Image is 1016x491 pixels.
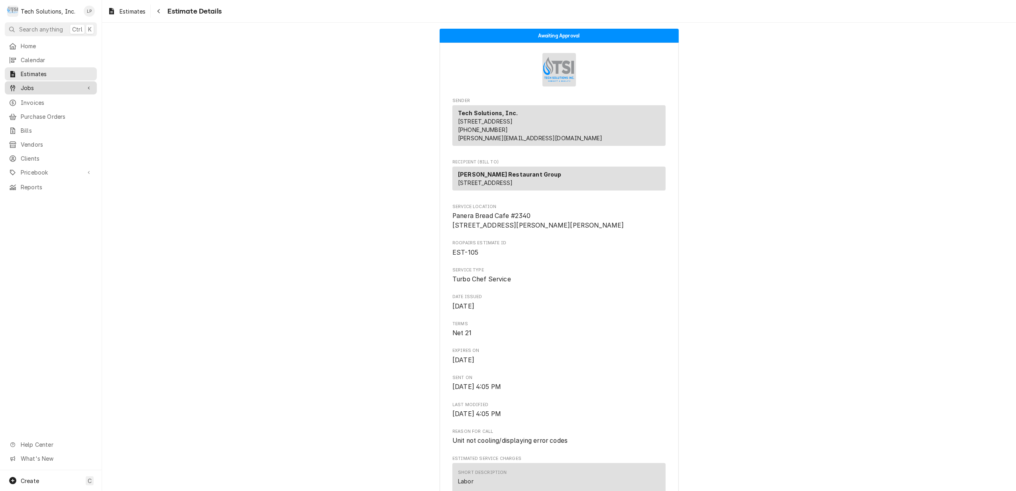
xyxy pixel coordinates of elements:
[452,167,666,191] div: Recipient (Bill To)
[452,436,666,446] span: Reason for Call
[5,124,97,137] a: Bills
[452,321,666,338] div: Terms
[452,382,666,392] span: Sent On
[452,375,666,392] div: Sent On
[21,7,75,16] div: Tech Solutions, Inc.
[5,452,97,465] a: Go to What's New
[458,469,507,485] div: Short Description
[21,454,92,463] span: What's New
[452,375,666,381] span: Sent On
[452,348,666,354] span: Expires On
[452,456,666,462] span: Estimated Service Charges
[21,126,93,135] span: Bills
[452,98,666,149] div: Estimate Sender
[452,302,474,310] span: [DATE]
[7,6,18,17] div: Tech Solutions, Inc.'s Avatar
[84,6,95,17] div: LP
[452,294,666,300] span: Date Issued
[165,6,222,17] span: Estimate Details
[452,167,666,194] div: Recipient (Bill To)
[21,98,93,107] span: Invoices
[21,84,81,92] span: Jobs
[452,240,666,246] span: Roopairs Estimate ID
[5,166,97,179] a: Go to Pricebook
[452,321,666,327] span: Terms
[452,302,666,311] span: Date Issued
[452,355,666,365] span: Expires On
[452,267,666,284] div: Service Type
[5,81,97,94] a: Go to Jobs
[452,204,666,230] div: Service Location
[452,329,472,337] span: Net 21
[21,477,39,484] span: Create
[21,168,81,177] span: Pricebook
[5,110,97,123] a: Purchase Orders
[458,469,507,476] div: Short Description
[458,477,474,485] div: Short Description
[452,409,666,419] span: Last Modified
[19,25,63,33] span: Search anything
[21,112,93,121] span: Purchase Orders
[5,96,97,109] a: Invoices
[452,383,501,391] span: [DATE] 4:05 PM
[5,438,97,451] a: Go to Help Center
[440,29,679,43] div: Status
[21,183,93,191] span: Reports
[452,402,666,419] div: Last Modified
[452,105,666,149] div: Sender
[5,39,97,53] a: Home
[5,152,97,165] a: Clients
[458,118,513,125] span: [STREET_ADDRESS]
[5,22,97,36] button: Search anythingCtrlK
[452,428,666,446] div: Reason for Call
[21,42,93,50] span: Home
[5,67,97,81] a: Estimates
[452,211,666,230] span: Service Location
[21,56,93,64] span: Calendar
[7,6,18,17] div: T
[452,267,666,273] span: Service Type
[452,328,666,338] span: Terms
[21,154,93,163] span: Clients
[452,348,666,365] div: Expires On
[21,140,93,149] span: Vendors
[152,5,165,18] button: Navigate back
[452,98,666,104] span: Sender
[21,440,92,449] span: Help Center
[458,126,508,133] a: [PHONE_NUMBER]
[452,437,568,444] span: Unit not cooling/displaying error codes
[452,294,666,311] div: Date Issued
[104,5,149,18] a: Estimates
[542,53,576,86] img: Logo
[452,275,666,284] span: Service Type
[458,135,603,141] a: [PERSON_NAME][EMAIL_ADDRESS][DOMAIN_NAME]
[452,204,666,210] span: Service Location
[120,7,145,16] span: Estimates
[452,212,624,229] span: Panera Bread Cafe #2340 [STREET_ADDRESS][PERSON_NAME][PERSON_NAME]
[458,171,562,178] strong: [PERSON_NAME] Restaurant Group
[21,70,93,78] span: Estimates
[452,410,501,418] span: [DATE] 4:05 PM
[5,181,97,194] a: Reports
[72,25,83,33] span: Ctrl
[452,159,666,165] span: Recipient (Bill To)
[452,105,666,146] div: Sender
[88,25,92,33] span: K
[452,402,666,408] span: Last Modified
[5,138,97,151] a: Vendors
[88,477,92,485] span: C
[458,179,513,186] span: [STREET_ADDRESS]
[452,275,511,283] span: Turbo Chef Service
[452,356,474,364] span: [DATE]
[452,240,666,257] div: Roopairs Estimate ID
[458,110,518,116] strong: Tech Solutions, Inc.
[452,428,666,435] span: Reason for Call
[5,53,97,67] a: Calendar
[452,249,478,256] span: EST-105
[84,6,95,17] div: Lisa Paschal's Avatar
[452,159,666,194] div: Estimate Recipient
[538,33,580,38] span: Awaiting Approval
[452,248,666,257] span: Roopairs Estimate ID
